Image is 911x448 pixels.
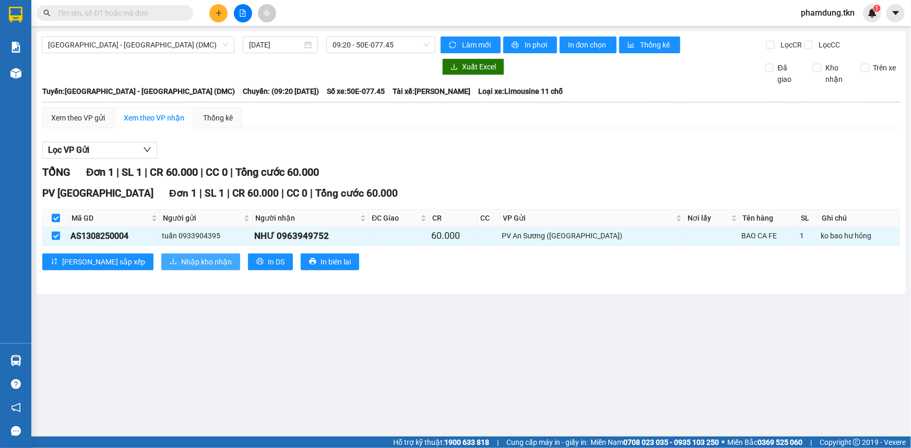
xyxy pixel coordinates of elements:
span: Chuyến: (09:20 [DATE]) [243,86,319,97]
strong: 0369 525 060 [758,438,802,446]
span: | [200,166,203,178]
span: Lọc CC [814,39,842,51]
span: | [230,166,233,178]
div: Thống kê [203,112,233,124]
div: PV An Sương ([GEOGRAPHIC_DATA]) [502,230,683,241]
span: Cung cấp máy in - giấy in: [506,437,588,448]
button: sort-ascending[PERSON_NAME] sắp xếp [42,253,153,270]
span: In phơi [525,39,549,51]
span: SL 1 [122,166,142,178]
strong: 1900 633 818 [444,438,489,446]
span: Đơn 1 [169,187,197,199]
th: Ghi chú [819,210,900,227]
div: BAO CA FE [742,230,796,241]
span: Mã GD [72,212,149,224]
span: aim [263,9,270,17]
td: AS1308250004 [69,227,160,245]
span: notification [11,403,21,413]
img: solution-icon [10,42,21,53]
span: Trên xe [869,62,901,74]
span: question-circle [11,379,21,389]
span: Người nhận [255,212,358,224]
b: Tuyến: [GEOGRAPHIC_DATA] - [GEOGRAPHIC_DATA] (DMC) [42,87,235,95]
img: warehouse-icon [10,355,21,366]
span: VP Gửi [503,212,675,224]
span: search [43,9,51,17]
span: | [281,187,284,199]
button: printerIn phơi [503,37,557,53]
span: ⚪️ [721,440,725,444]
button: printerIn biên lai [301,253,359,270]
span: printer [256,258,264,266]
span: SL 1 [205,187,224,199]
button: printerIn DS [248,253,293,270]
div: Xem theo VP gửi [51,112,105,124]
span: Lọc CR [776,39,803,51]
div: tuấn 0933904395 [162,230,251,241]
span: In đơn chọn [568,39,608,51]
span: Xuất Excel [462,61,496,72]
span: Lọc VP Gửi [48,143,89,156]
span: 09:20 - 50E-077.45 [333,37,429,53]
span: Đơn 1 [86,166,114,178]
span: Sài Gòn - Tây Ninh (DMC) [48,37,228,53]
div: ko bao hư hỏng [821,230,898,241]
span: bar-chart [628,41,636,50]
span: | [116,166,119,178]
span: | [145,166,147,178]
span: Loại xe: Limousine 11 chỗ [478,86,563,97]
button: plus [209,4,228,22]
th: CC [478,210,500,227]
span: | [310,187,313,199]
button: caret-down [886,4,905,22]
button: aim [258,4,276,22]
span: Tài xế: [PERSON_NAME] [393,86,470,97]
span: sort-ascending [51,258,58,266]
span: Tổng cước 60.000 [235,166,319,178]
span: plus [215,9,222,17]
span: caret-down [891,8,901,18]
span: Đã giao [774,62,805,85]
span: download [170,258,177,266]
input: Tìm tên, số ĐT hoặc mã đơn [57,7,181,19]
span: In DS [268,256,285,268]
span: Tổng cước 60.000 [315,187,398,199]
span: Miền Bắc [727,437,802,448]
span: Người gửi [163,212,242,224]
img: logo-vxr [9,7,22,22]
span: ĐC Giao [372,212,419,224]
th: SL [798,210,819,227]
button: syncLàm mới [441,37,501,53]
button: file-add [234,4,252,22]
span: Hỗ trợ kỹ thuật: [393,437,489,448]
span: download [451,63,458,71]
strong: 0708 023 035 - 0935 103 250 [623,438,719,446]
span: Kho nhận [821,62,853,85]
span: printer [309,258,316,266]
th: CR [430,210,478,227]
button: downloadNhập kho nhận [161,253,240,270]
span: PV [GEOGRAPHIC_DATA] [42,187,153,199]
span: Miền Nam [590,437,719,448]
span: | [227,187,230,199]
span: [PERSON_NAME] sắp xếp [62,256,145,268]
span: Số xe: 50E-077.45 [327,86,385,97]
div: NHƯ 0963949752 [254,229,367,243]
sup: 1 [873,5,881,12]
div: 1 [800,230,817,241]
span: message [11,426,21,436]
span: CR 60.000 [150,166,198,178]
span: copyright [853,439,860,446]
th: Tên hàng [740,210,798,227]
input: 13/08/2025 [249,39,302,51]
img: warehouse-icon [10,68,21,79]
span: phamdung.tkn [792,6,863,19]
span: Làm mới [462,39,492,51]
span: Thống kê [641,39,672,51]
span: Nhập kho nhận [181,256,232,268]
span: In biên lai [321,256,351,268]
img: icon-new-feature [868,8,877,18]
span: | [199,187,202,199]
td: PV An Sương (Hàng Hóa) [501,227,685,245]
span: | [497,437,499,448]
